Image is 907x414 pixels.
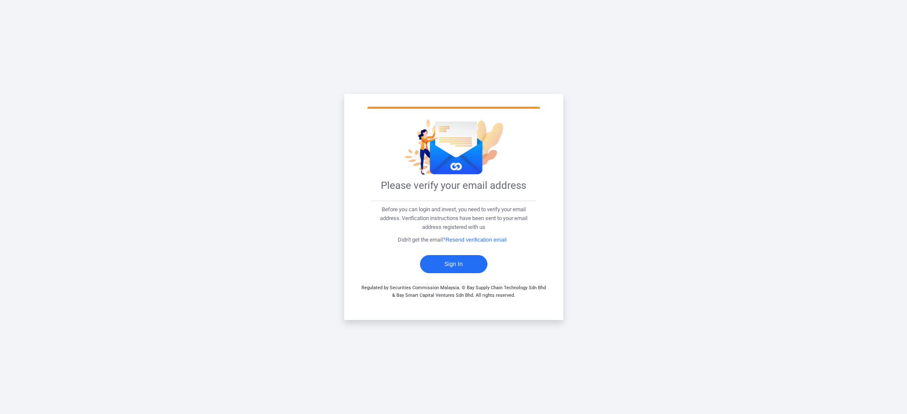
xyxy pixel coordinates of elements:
p: Didn't get the email? [372,236,536,245]
div: Regulated by Securities Commission Malaysia. © Bay Supply Chain Technology Sdn Bhd & Bay Smart Ca... [361,284,546,299]
button: Sign In [420,255,487,273]
button: Resend verification email [445,237,509,244]
p: Before you can login and invest, you need to verify your email address. Verification instructions... [372,205,536,231]
b: Please verify your email address [381,180,526,191]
